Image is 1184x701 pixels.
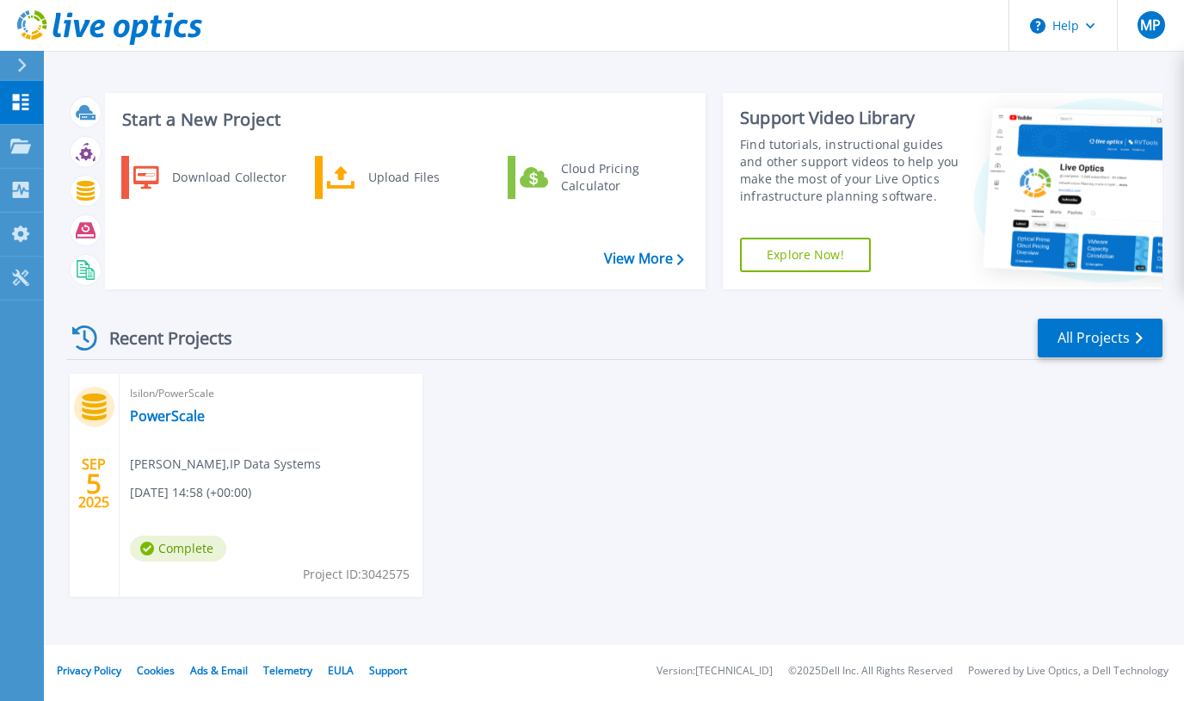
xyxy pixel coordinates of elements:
li: © 2025 Dell Inc. All Rights Reserved [788,666,953,677]
li: Powered by Live Optics, a Dell Technology [968,666,1169,677]
div: Cloud Pricing Calculator [552,160,680,195]
a: PowerScale [130,407,205,425]
a: Download Collector [121,156,298,199]
a: EULA [328,663,354,678]
a: Telemetry [263,663,312,678]
h3: Start a New Project [122,110,683,129]
a: Cloud Pricing Calculator [508,156,684,199]
span: Project ID: 3042575 [303,565,410,584]
a: View More [604,251,684,267]
a: Cookies [137,663,175,678]
a: Explore Now! [740,238,871,272]
span: Isilon/PowerScale [130,384,412,403]
div: Upload Files [360,160,487,195]
span: MP [1140,18,1161,32]
span: 5 [86,476,102,491]
div: Support Video Library [740,107,959,129]
a: All Projects [1038,319,1162,357]
span: [DATE] 14:58 (+00:00) [130,483,251,502]
a: Ads & Email [190,663,248,678]
a: Upload Files [315,156,491,199]
a: Privacy Policy [57,663,121,678]
li: Version: [TECHNICAL_ID] [657,666,773,677]
div: Find tutorials, instructional guides and other support videos to help you make the most of your L... [740,136,959,205]
div: SEP 2025 [77,452,110,515]
a: Support [369,663,407,678]
span: Complete [130,536,226,561]
span: [PERSON_NAME] , IP Data Systems [130,455,321,474]
div: Recent Projects [66,317,256,359]
div: Download Collector [163,160,293,195]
